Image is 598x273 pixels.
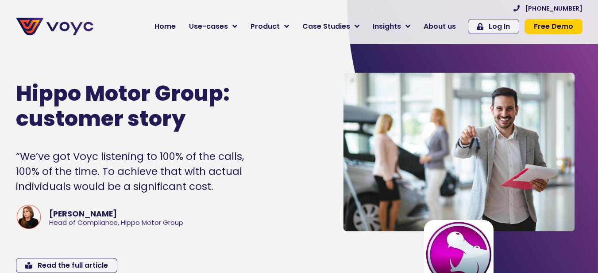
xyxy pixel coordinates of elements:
span: Insights [373,21,401,32]
div: Head of Compliance, Hippo Motor Group [49,220,183,226]
a: Log In [468,19,519,34]
span: About us [424,21,456,32]
h1: Hippo Motor Group: customer story [16,81,254,132]
a: Use-cases [182,18,244,35]
a: Read the full article [16,258,117,273]
span: Product [251,21,280,32]
a: Home [148,18,182,35]
img: voyc-full-logo [16,18,93,35]
div: [PERSON_NAME] [49,208,183,220]
span: [PHONE_NUMBER] [525,5,583,11]
span: Log In [489,23,510,30]
span: Home [154,21,176,32]
a: About us [417,18,463,35]
span: Case Studies [302,21,350,32]
span: Free Demo [534,23,573,30]
a: Free Demo [525,19,583,34]
a: [PHONE_NUMBER] [513,5,583,11]
a: Insights [366,18,417,35]
span: Read the full article [38,262,108,269]
div: “We’ve got Voyc listening to 100% of the calls, 100% of the time. To achieve that with actual ind... [16,149,269,194]
span: Use-cases [189,21,228,32]
a: Case Studies [296,18,366,35]
a: Product [244,18,296,35]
